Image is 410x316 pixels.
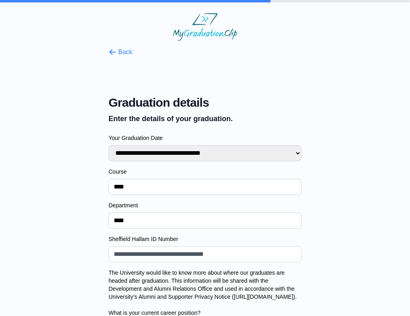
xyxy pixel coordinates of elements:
[109,168,301,176] label: Course
[109,134,301,142] label: Your Graduation Date
[109,235,301,243] label: Sheffield Hallam ID Number
[109,47,133,57] button: Back
[109,201,301,209] label: Department
[109,113,301,124] p: Enter the details of your graduation.
[173,13,237,41] img: MyGraduationClip
[109,95,301,110] span: Graduation details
